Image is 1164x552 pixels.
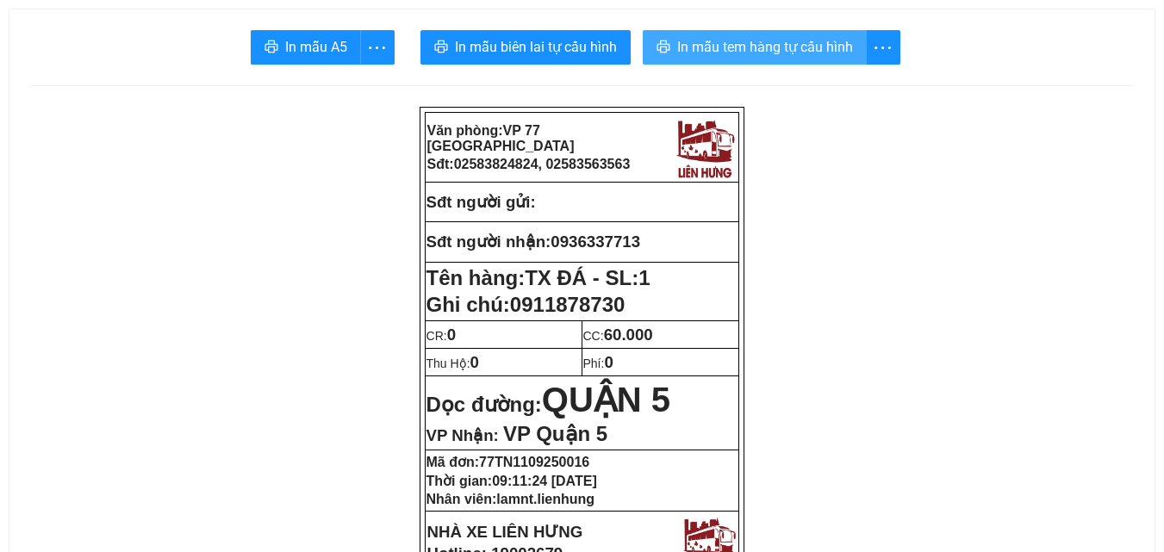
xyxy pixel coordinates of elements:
span: VP 77 [GEOGRAPHIC_DATA] [427,123,575,153]
strong: Dọc đường: [426,393,671,416]
button: more [360,30,395,65]
strong: Sđt: [427,157,631,171]
span: In mẫu tem hàng tự cấu hình [677,36,853,58]
span: 09:11:24 [DATE] [492,474,597,488]
strong: Mã đơn: [426,455,590,469]
strong: Sđt người gửi: [426,193,536,211]
span: VP Nhận: [426,426,499,444]
span: 02583824824, 02583563563 [454,157,631,171]
span: Ghi chú: [426,293,626,316]
span: VP Quận 5 [503,422,607,445]
span: In mẫu biên lai tự cấu hình [455,36,617,58]
button: more [866,30,900,65]
button: printerIn mẫu A5 [251,30,361,65]
strong: Tên hàng: [426,266,650,289]
span: more [867,37,899,59]
span: In mẫu A5 [285,36,347,58]
strong: Nhân viên: [426,492,595,506]
span: printer [434,40,448,56]
span: 77TN1109250016 [479,455,589,469]
span: 1 [638,266,650,289]
span: CC: [583,329,653,343]
strong: Sđt người nhận: [426,233,551,251]
span: 60.000 [604,326,653,344]
span: CR: [426,329,457,343]
span: 0936337713 [551,233,640,251]
button: printerIn mẫu biên lai tự cấu hình [420,30,631,65]
strong: NHÀ XE LIÊN HƯNG [427,523,583,541]
strong: Thời gian: [426,474,597,488]
span: QUẬN 5 [542,381,670,419]
img: logo [672,115,738,180]
span: printer [265,40,278,56]
span: 0 [447,326,456,344]
span: Thu Hộ: [426,357,479,370]
span: printer [657,40,670,56]
strong: Văn phòng: [427,123,575,153]
span: 0 [604,353,613,371]
button: printerIn mẫu tem hàng tự cấu hình [643,30,867,65]
span: TX ĐÁ - SL: [525,266,650,289]
span: Phí: [583,357,613,370]
span: more [361,37,394,59]
span: lamnt.lienhung [496,492,594,506]
span: 0 [470,353,479,371]
span: 0911878730 [510,293,625,316]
